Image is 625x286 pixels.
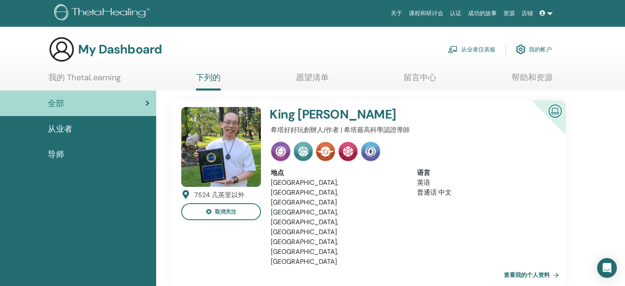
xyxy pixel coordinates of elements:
img: default.jpg [181,107,261,187]
p: 希塔好好玩創辦人/作者 | 希塔最高科學認證導師 [271,125,551,135]
img: 经过认证的在线讲师 [545,101,565,120]
li: 英语 [417,178,551,188]
img: cog.svg [516,42,526,56]
a: 认证 [447,6,465,21]
h4: King [PERSON_NAME] [270,107,503,122]
div: Open Intercom Messenger [597,258,617,278]
li: [GEOGRAPHIC_DATA], [GEOGRAPHIC_DATA], [GEOGRAPHIC_DATA] [271,178,404,207]
a: 下列的 [196,72,221,91]
div: 地点 [271,168,404,178]
button: 取消关注 [181,203,261,220]
img: generic-user-icon.jpg [48,36,75,63]
li: [GEOGRAPHIC_DATA], [GEOGRAPHIC_DATA], [GEOGRAPHIC_DATA] [271,207,404,237]
a: 课程和研讨会 [406,6,447,21]
a: 资源 [500,6,518,21]
div: 经过认证的在线讲师 [519,100,566,148]
span: 从业者 [48,123,72,135]
a: 愿望清单 [296,72,329,88]
a: 帮助和资源 [512,72,553,88]
a: 查看我的个人资料 [504,267,562,283]
div: 7524 几英里以外 [194,190,244,200]
span: 全部 [48,97,64,109]
a: 关于 [387,6,406,21]
span: 导师 [48,148,64,160]
img: logo.png [54,4,152,23]
a: 留言中心 [404,72,436,88]
img: chalkboard-teacher.svg [448,46,458,53]
a: 成功的故事 [465,6,500,21]
li: [GEOGRAPHIC_DATA], [GEOGRAPHIC_DATA], [GEOGRAPHIC_DATA] [271,237,404,267]
a: 店铺 [518,6,536,21]
a: 我的 ThetaLearning [48,72,121,88]
a: 从业者仪表板 [448,40,496,58]
h3: My Dashboard [78,42,162,57]
li: 普通话 中文 [417,188,551,198]
a: 我的帐户 [516,40,552,58]
div: 语言 [417,168,551,178]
